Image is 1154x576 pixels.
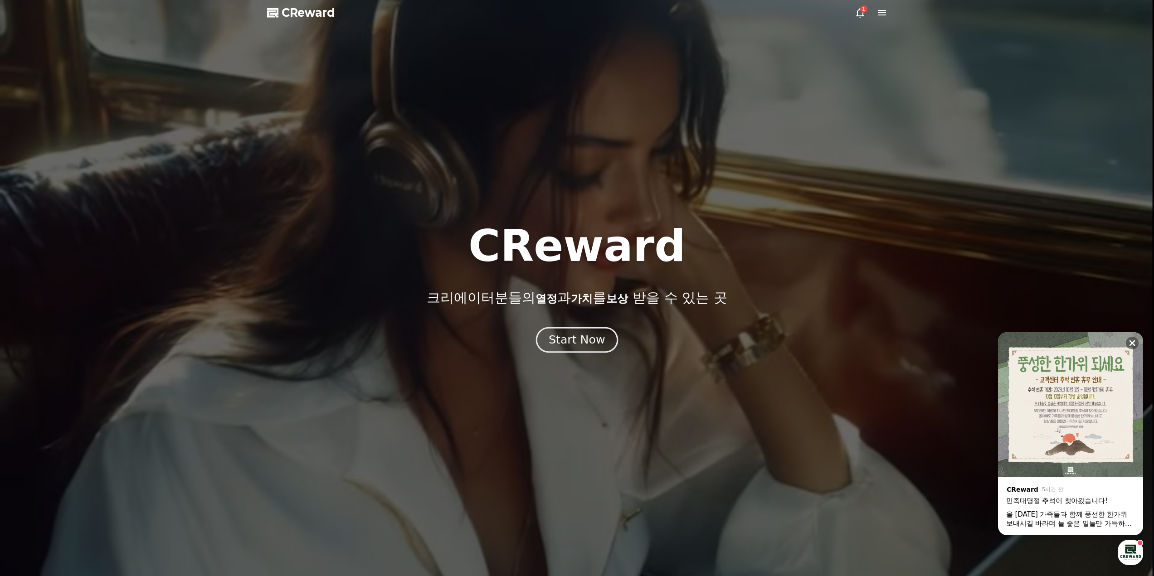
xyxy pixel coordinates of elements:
[60,287,117,310] a: 대화
[855,7,866,18] a: 1
[860,5,867,13] div: 1
[571,292,593,305] span: 가치
[140,301,151,308] span: 설정
[83,301,94,309] span: 대화
[468,224,686,268] h1: CReward
[606,292,628,305] span: 보상
[427,290,727,306] p: 크리에이터분들의 과 를 받을 수 있는 곳
[267,5,335,20] a: CReward
[3,287,60,310] a: 홈
[282,5,335,20] span: CReward
[536,292,557,305] span: 열정
[538,337,616,345] a: Start Now
[549,332,605,348] div: Start Now
[117,287,174,310] a: 설정
[536,327,618,353] button: Start Now
[29,301,34,308] span: 홈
